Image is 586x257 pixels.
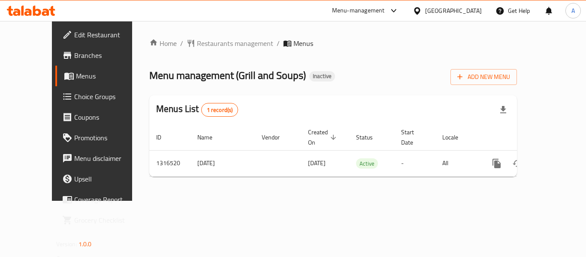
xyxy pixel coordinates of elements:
[74,133,143,143] span: Promotions
[332,6,385,16] div: Menu-management
[55,24,150,45] a: Edit Restaurant
[308,127,339,148] span: Created On
[74,30,143,40] span: Edit Restaurant
[55,210,150,230] a: Grocery Checklist
[356,132,384,142] span: Status
[149,124,576,177] table: enhanced table
[190,150,255,176] td: [DATE]
[486,153,507,174] button: more
[480,124,576,151] th: Actions
[56,239,77,250] span: Version:
[74,174,143,184] span: Upsell
[356,159,378,169] span: Active
[149,150,190,176] td: 1316520
[435,150,480,176] td: All
[55,66,150,86] a: Menus
[277,38,280,48] li: /
[74,112,143,122] span: Coupons
[507,153,528,174] button: Change Status
[425,6,482,15] div: [GEOGRAPHIC_DATA]
[55,127,150,148] a: Promotions
[149,38,517,48] nav: breadcrumb
[74,215,143,225] span: Grocery Checklist
[356,158,378,169] div: Active
[76,71,143,81] span: Menus
[197,132,224,142] span: Name
[493,100,514,120] div: Export file
[293,38,313,48] span: Menus
[401,127,425,148] span: Start Date
[156,103,238,117] h2: Menus List
[201,103,239,117] div: Total records count
[55,148,150,169] a: Menu disclaimer
[55,45,150,66] a: Branches
[308,157,326,169] span: [DATE]
[450,69,517,85] button: Add New Menu
[202,106,238,114] span: 1 record(s)
[262,132,291,142] span: Vendor
[442,132,469,142] span: Locale
[180,38,183,48] li: /
[156,132,172,142] span: ID
[55,189,150,210] a: Coverage Report
[149,38,177,48] a: Home
[197,38,273,48] span: Restaurants management
[74,91,143,102] span: Choice Groups
[55,86,150,107] a: Choice Groups
[55,107,150,127] a: Coupons
[571,6,575,15] span: A
[74,50,143,60] span: Branches
[79,239,92,250] span: 1.0.0
[457,72,510,82] span: Add New Menu
[309,73,335,80] span: Inactive
[309,71,335,82] div: Inactive
[187,38,273,48] a: Restaurants management
[55,169,150,189] a: Upsell
[149,66,306,85] span: Menu management ( Grill and Soups )
[74,194,143,205] span: Coverage Report
[74,153,143,163] span: Menu disclaimer
[394,150,435,176] td: -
